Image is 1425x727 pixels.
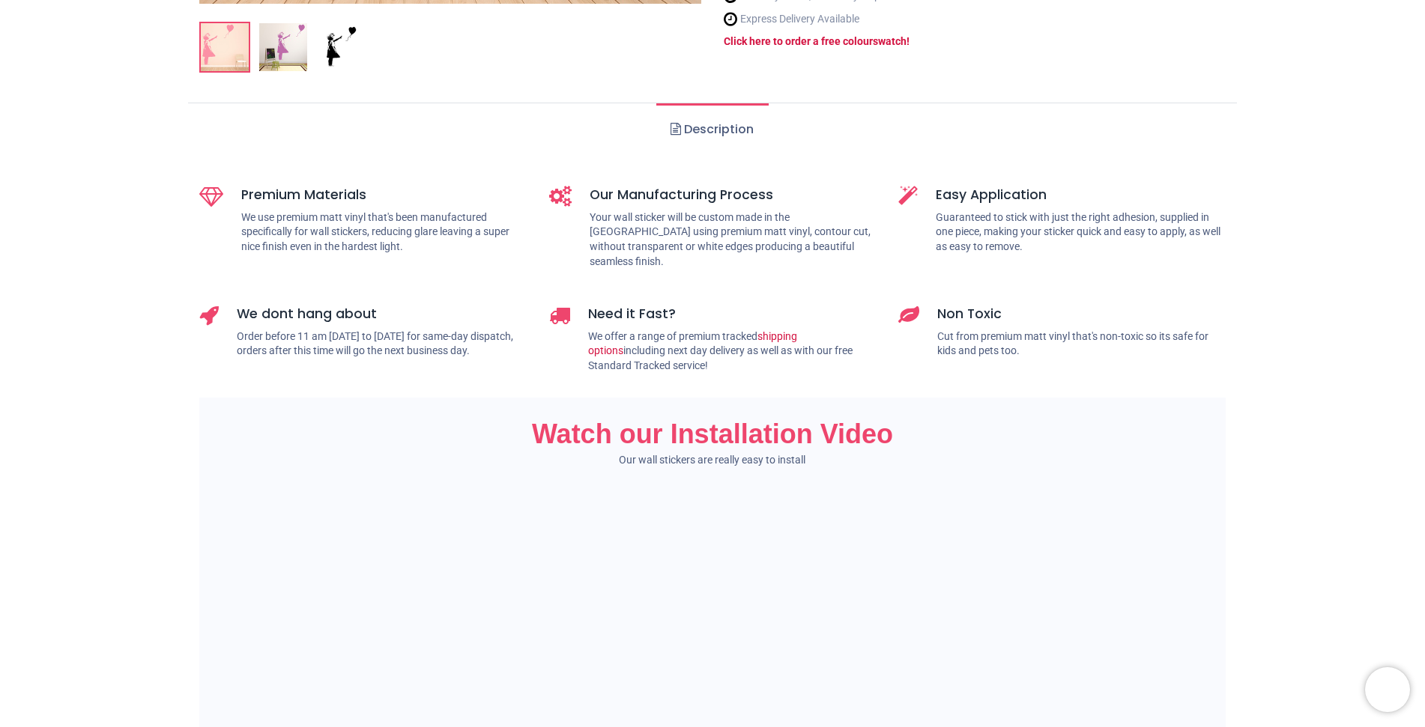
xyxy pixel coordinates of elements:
[588,305,877,323] h5: Need it Fast?
[532,419,893,449] span: Watch our Installation Video
[937,305,1226,323] h5: Non Toxic
[241,210,527,255] p: We use premium matt vinyl that's been manufactured specifically for wall stickers, reducing glare...
[656,103,768,156] a: Description
[237,305,527,323] h5: We dont hang about
[241,186,527,204] h5: Premium Materials
[259,23,307,71] img: WS-32500-02
[318,23,366,71] img: WS-32500-03
[588,329,877,374] p: We offer a range of premium tracked including next day delivery as well as with our free Standard...
[199,453,1226,468] p: Our wall stickers are really easy to install
[590,186,877,204] h5: Our Manufacturing Process
[907,35,910,47] a: !
[724,35,873,47] a: Click here to order a free colour
[936,210,1226,255] p: Guaranteed to stick with just the right adhesion, supplied in one piece, making your sticker quic...
[936,186,1226,204] h5: Easy Application
[937,329,1226,359] p: Cut from premium matt vinyl that's non-toxic so its safe for kids and pets too.
[237,329,527,359] p: Order before 11 am [DATE] to [DATE] for same-day dispatch, orders after this time will go the nex...
[201,23,249,71] img: Balloon Heart Girl Banksy Wall Sticker
[590,210,877,269] p: Your wall sticker will be custom made in the [GEOGRAPHIC_DATA] using premium matt vinyl, contour ...
[873,35,907,47] a: swatch
[724,11,939,27] li: Express Delivery Available
[1365,667,1410,712] iframe: Brevo live chat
